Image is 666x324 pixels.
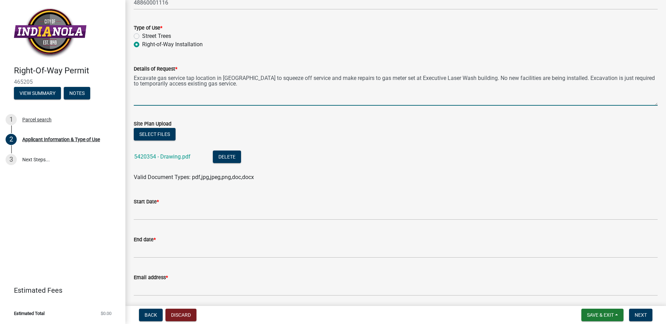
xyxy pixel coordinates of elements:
[145,312,157,318] span: Back
[64,87,90,99] button: Notes
[6,283,114,297] a: Estimated Fees
[134,275,168,280] label: Email address
[142,32,171,40] label: Street Trees
[134,237,156,242] label: End date
[101,311,111,316] span: $0.00
[134,67,177,72] label: Details of Request
[6,134,17,145] div: 2
[14,87,61,99] button: View Summary
[22,137,100,142] div: Applicant Information & Type of Use
[22,117,52,122] div: Parcel search
[165,309,196,321] button: Discard
[587,312,614,318] span: Save & Exit
[581,309,624,321] button: Save & Exit
[14,66,120,76] h4: Right-Of-Way Permit
[213,151,241,163] button: Delete
[6,114,17,125] div: 1
[635,312,647,318] span: Next
[6,154,17,165] div: 3
[213,154,241,161] wm-modal-confirm: Delete Document
[14,91,61,96] wm-modal-confirm: Summary
[134,128,176,140] button: Select files
[14,79,111,85] span: 465205
[134,174,254,180] span: Valid Document Types: pdf,jpg,jpeg,png,doc,docx
[14,311,45,316] span: Estimated Total
[134,153,191,160] a: 5420354 - Drawing.pdf
[134,200,159,204] label: Start Date
[134,26,162,31] label: Type of Use
[139,309,163,321] button: Back
[64,91,90,96] wm-modal-confirm: Notes
[134,122,171,127] label: Site Plan Upload
[629,309,652,321] button: Next
[142,40,203,49] label: Right-of-Way Installation
[14,7,86,58] img: City of Indianola, Iowa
